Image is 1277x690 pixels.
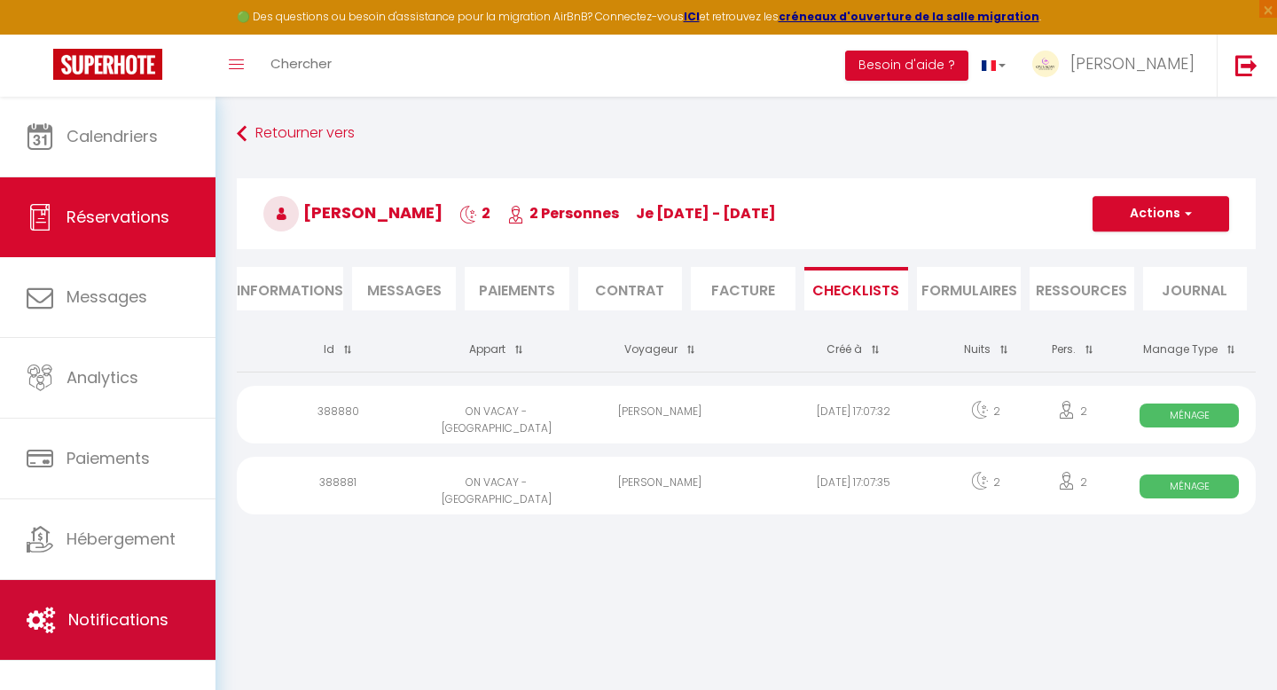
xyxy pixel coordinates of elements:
[779,9,1039,24] a: créneaux d'ouverture de la salle migration
[756,386,950,443] div: [DATE] 17:07:32
[917,267,1021,310] li: FORMULAIRES
[315,341,334,357] span: Id
[67,366,138,388] span: Analytics
[430,386,562,443] div: ON VACAY - [GEOGRAPHIC_DATA]
[67,447,150,469] span: Paiements
[430,328,562,372] th: Appart
[563,386,756,443] div: [PERSON_NAME]
[1124,328,1256,372] th: Manage Type
[636,203,776,223] span: je [DATE] - [DATE]
[67,528,176,550] span: Hébergement
[14,7,67,60] button: Ouvrir le widget de chat LiveChat
[367,280,442,301] span: Messages
[1143,267,1247,310] li: Journal
[563,328,756,372] th: Voyageur
[507,203,619,223] span: 2 Personnes
[270,54,332,73] span: Chercher
[1032,51,1059,77] img: ...
[237,118,1256,150] a: Retourner vers
[804,267,908,310] li: CHECKLISTS
[237,267,343,310] li: Informations
[1022,457,1124,514] div: 2
[1022,386,1124,443] div: 2
[257,35,345,97] a: Chercher
[845,51,968,81] button: Besoin d'aide ?
[53,49,162,80] img: Super Booking
[950,457,1021,514] div: 2
[578,267,682,310] li: Contrat
[1093,196,1229,231] button: Actions
[756,457,950,514] div: [DATE] 17:07:35
[67,286,147,308] span: Messages
[459,203,490,223] span: 2
[1070,52,1195,74] span: [PERSON_NAME]
[263,201,443,223] span: [PERSON_NAME]
[67,206,169,228] span: Réservations
[684,9,700,24] a: ICI
[237,386,430,443] div: 388880
[756,328,950,372] th: Créé à
[237,457,430,514] div: 388881
[950,328,1021,372] th: Nuits
[691,267,795,310] li: Facture
[563,457,756,514] div: [PERSON_NAME]
[430,457,562,514] div: ON VACAY - [GEOGRAPHIC_DATA]
[1030,267,1133,310] li: Ressources
[1235,54,1257,76] img: logout
[465,267,568,310] li: Paiements
[68,608,168,631] span: Notifications
[1022,328,1124,372] th: Pers.
[67,125,158,147] span: Calendriers
[950,386,1021,443] div: 2
[1140,474,1239,498] span: Ménage
[1019,35,1217,97] a: ... [PERSON_NAME]
[1140,404,1239,427] span: Ménage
